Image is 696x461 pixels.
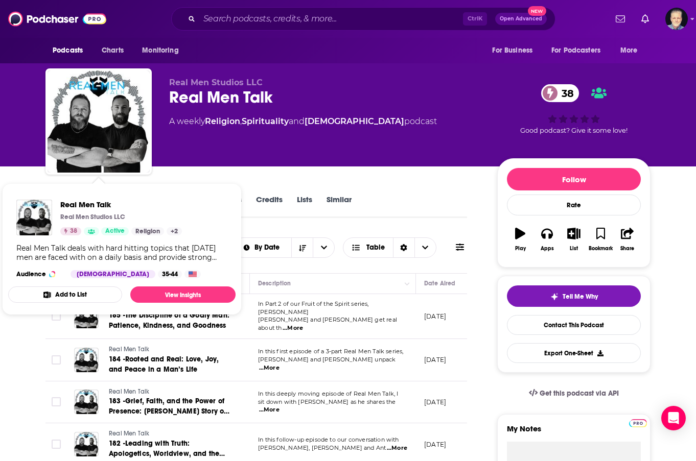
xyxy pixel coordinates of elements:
[545,41,615,60] button: open menu
[500,16,542,21] span: Open Advanced
[109,439,231,459] a: 182 -Leading with Truth: Apologetics, Worldview, and the Battle for Belief
[52,355,61,365] span: Toggle select row
[8,9,106,29] img: Podchaser - Follow, Share and Rate Podcasts
[424,312,446,321] p: [DATE]
[16,200,52,235] img: Real Men Talk
[234,244,292,251] button: open menu
[665,8,688,30] img: User Profile
[612,10,629,28] a: Show notifications dropdown
[587,221,614,258] button: Bookmark
[485,41,545,60] button: open menu
[305,116,404,126] a: [DEMOGRAPHIC_DATA]
[259,364,280,372] span: ...More
[563,293,598,301] span: Tell Me Why
[52,397,61,406] span: Toggle select row
[497,78,651,141] div: 38Good podcast? Give it some love!
[258,390,398,397] span: In this deeply moving episode of Real Men Talk, I
[199,11,463,27] input: Search podcasts, credits, & more...
[95,41,130,60] a: Charts
[297,195,312,218] a: Lists
[256,195,283,218] a: Credits
[109,387,231,397] a: Real Men Talk
[171,7,555,31] div: Search podcasts, credits, & more...
[541,246,554,252] div: Apps
[507,221,533,258] button: Play
[533,221,560,258] button: Apps
[561,221,587,258] button: List
[521,381,627,406] a: Get this podcast via API
[327,195,352,218] a: Similar
[661,406,686,430] div: Open Intercom Messenger
[424,440,446,449] p: [DATE]
[313,238,334,257] button: open menu
[258,348,403,355] span: In this first episode of a 3-part Real Men Talk series,
[60,200,182,209] a: Real Men Talk
[551,84,579,102] span: 38
[401,278,413,290] button: Column Actions
[258,436,399,443] span: In this follow-up episode to our conversation with
[60,227,81,235] a: 38
[520,127,628,134] span: Good podcast? Give it some love!
[109,396,231,417] a: 183 -Grief, Faith, and the Power of Presence: [PERSON_NAME] Story of Loss and Hope
[551,43,600,58] span: For Podcasters
[169,115,437,128] div: A weekly podcast
[242,116,289,126] a: Spirituality
[48,70,150,173] img: Real Men Talk
[283,324,303,332] span: ...More
[16,244,227,262] div: Real Men Talk deals with hard hitting topics that [DATE] men are faced with on a daily basis and ...
[620,43,638,58] span: More
[45,41,96,60] button: open menu
[424,355,446,364] p: [DATE]
[424,277,455,289] div: Date Aired
[541,84,579,102] a: 38
[463,12,487,26] span: Ctrl K
[205,116,240,126] a: Religion
[258,277,291,289] div: Description
[613,41,651,60] button: open menu
[620,246,634,252] div: Share
[109,430,149,437] span: Real Men Talk
[254,244,283,251] span: By Date
[507,285,641,307] button: tell me why sparkleTell Me Why
[570,246,578,252] div: List
[366,244,385,251] span: Table
[393,238,414,257] div: Sort Direction
[387,444,407,452] span: ...More
[109,388,149,395] span: Real Men Talk
[507,195,641,215] div: Rate
[109,429,231,439] a: Real Men Talk
[60,213,125,221] p: Real Men Studios LLC
[507,424,641,442] label: My Notes
[109,354,231,375] a: 184 -Rooted and Real: Love, Joy, and Peace in a Man’s Life
[291,238,313,257] button: Sort Direction
[614,221,641,258] button: Share
[492,43,532,58] span: For Business
[343,237,436,258] button: Choose View
[258,398,396,405] span: sit down with [PERSON_NAME] as he shares the
[289,116,305,126] span: and
[130,286,236,303] a: View Insights
[169,78,263,87] span: Real Men Studios LLC
[637,10,653,28] a: Show notifications dropdown
[258,300,369,316] span: In Part 2 of our Fruit of the Spirit series, [PERSON_NAME]
[158,270,182,278] div: 35-44
[167,227,182,235] a: +2
[495,13,547,25] button: Open AdvancedNew
[71,270,155,278] div: [DEMOGRAPHIC_DATA]
[52,440,61,449] span: Toggle select row
[424,398,446,406] p: [DATE]
[507,168,641,190] button: Follow
[234,237,335,258] h2: Choose List sort
[665,8,688,30] button: Show profile menu
[258,356,396,363] span: [PERSON_NAME] and [PERSON_NAME] unpack
[629,419,647,427] img: Podchaser Pro
[589,246,613,252] div: Bookmark
[135,41,192,60] button: open menu
[507,343,641,363] button: Export One-Sheet
[258,316,397,331] span: [PERSON_NAME] and [PERSON_NAME] get real about th
[540,389,619,398] span: Get this podcast via API
[240,116,242,126] span: ,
